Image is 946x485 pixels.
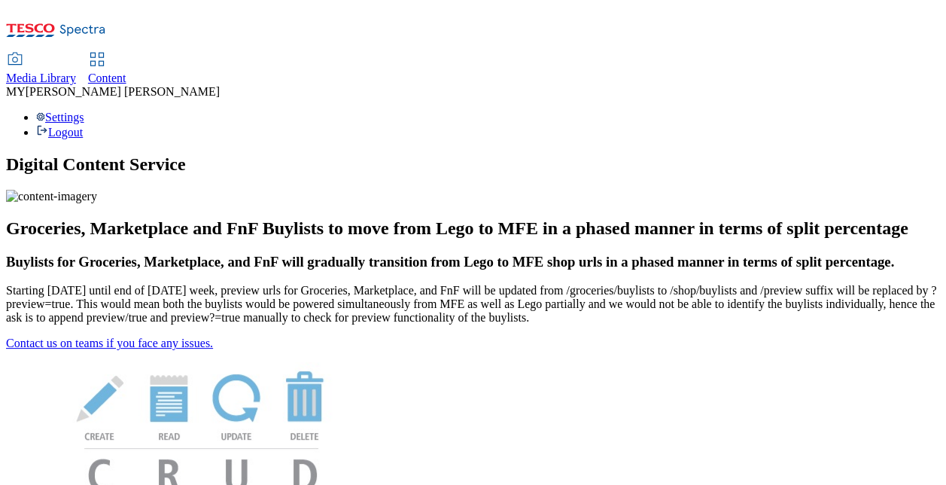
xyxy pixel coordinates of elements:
[6,337,213,349] a: Contact us on teams if you face any issues.
[6,85,26,98] span: MY
[6,218,940,239] h2: Groceries, Marketplace and FnF Buylists to move from Lego to MFE in a phased manner in terms of s...
[6,190,97,203] img: content-imagery
[6,254,940,270] h3: Buylists for Groceries, Marketplace, and FnF will gradually transition from Lego to MFE shop urls...
[6,72,76,84] span: Media Library
[6,154,940,175] h1: Digital Content Service
[36,111,84,124] a: Settings
[6,284,940,325] p: Starting [DATE] until end of [DATE] week, preview urls for Groceries, Marketplace, and FnF will b...
[88,72,126,84] span: Content
[6,53,76,85] a: Media Library
[26,85,220,98] span: [PERSON_NAME] [PERSON_NAME]
[88,53,126,85] a: Content
[36,126,83,139] a: Logout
